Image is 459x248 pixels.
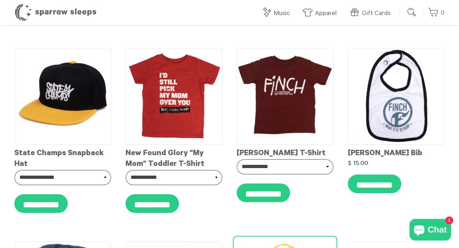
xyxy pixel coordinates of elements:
input: Submit [405,5,419,19]
img: StateChamps-Hat-FrontAngle_grande.png [14,48,111,145]
h1: Sparrow Sleeps [14,4,97,22]
a: Music [261,6,293,21]
img: Finch-Bib_grande.png [348,48,445,145]
img: NewFoundGlory-toddlertee_grande.png [126,48,222,145]
div: State Champs Snapback Hat [14,145,111,170]
a: 0 [428,5,445,21]
strong: $ 15.00 [348,160,368,166]
a: Apparel [302,6,340,21]
div: New Found Glory "My Mom" Toddler T-Shirt [126,145,222,170]
div: [PERSON_NAME] T-Shirt [237,145,333,159]
inbox-online-store-chat: Shopify online store chat [407,219,453,242]
a: Gift Cards [349,6,394,21]
img: Finch-ToddlerT-shirt_grande.png [237,48,333,145]
div: [PERSON_NAME] Bib [348,145,445,159]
